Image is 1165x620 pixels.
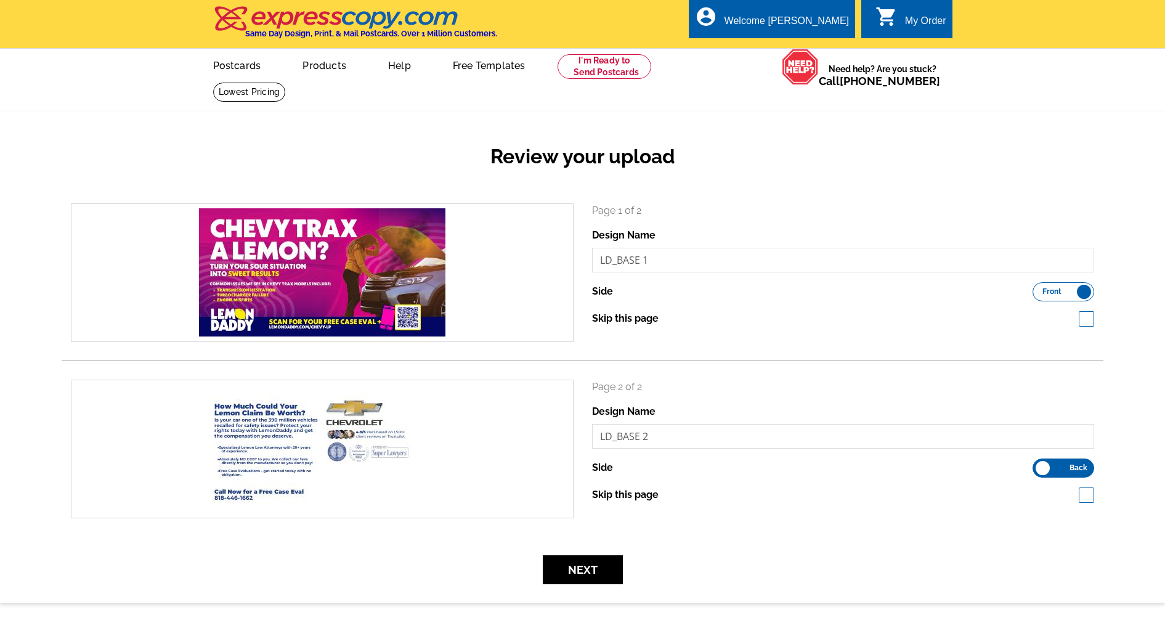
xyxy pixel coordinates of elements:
label: Skip this page [592,487,659,502]
a: Help [368,50,431,79]
input: File Name [592,248,1095,272]
a: shopping_cart My Order [875,14,946,29]
input: File Name [592,424,1095,449]
a: Postcards [193,50,281,79]
a: Products [283,50,366,79]
button: Next [543,555,623,584]
i: shopping_cart [875,6,898,28]
div: My Order [905,15,946,33]
p: Page 2 of 2 [592,380,1095,394]
div: Welcome [PERSON_NAME] [725,15,849,33]
span: Front [1042,288,1061,295]
label: Skip this page [592,311,659,326]
label: Design Name [592,228,656,243]
h4: Same Day Design, Print, & Mail Postcards. Over 1 Million Customers. [245,29,497,38]
span: Need help? Are you stuck? [819,63,946,88]
label: Side [592,284,613,299]
label: Side [592,460,613,475]
a: [PHONE_NUMBER] [840,75,940,88]
p: Page 1 of 2 [592,203,1095,218]
h2: Review your upload [62,145,1103,168]
i: account_circle [695,6,717,28]
img: help [782,49,819,85]
span: Back [1070,465,1087,471]
a: Same Day Design, Print, & Mail Postcards. Over 1 Million Customers. [213,15,497,38]
label: Design Name [592,404,656,419]
a: Free Templates [433,50,545,79]
span: Call [819,75,940,88]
